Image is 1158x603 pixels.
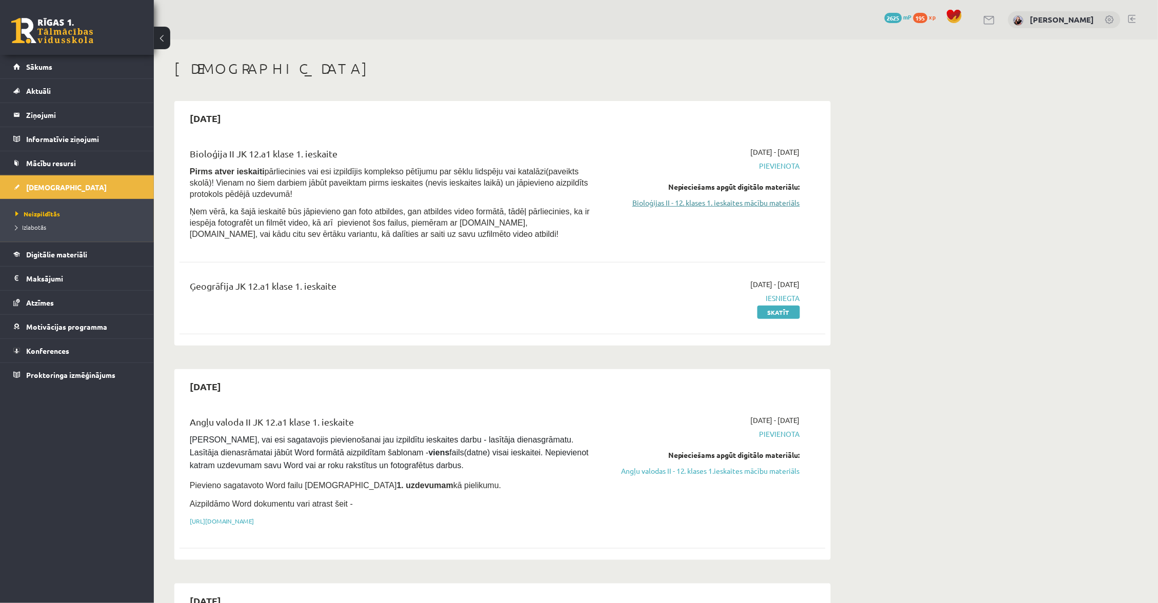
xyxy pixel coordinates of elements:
[190,167,588,198] span: pārliecinies vai esi izpildījis komplekso pētījumu par sēklu lidspēju vai katalāzi(paveikts skolā...
[607,197,800,208] a: Bioloģijas II - 12. klases 1. ieskaites mācību materiāls
[179,106,231,130] h2: [DATE]
[26,62,52,71] span: Sākums
[607,429,800,439] span: Pievienota
[26,86,51,95] span: Aktuāli
[190,499,353,508] span: Aizpildāmo Word dokumentu vari atrast šeit -
[757,306,800,319] a: Skatīt
[26,127,141,151] legend: Informatīvie ziņojumi
[13,151,141,175] a: Mācību resursi
[190,207,590,238] span: Ņem vērā, ka šajā ieskaitē būs jāpievieno gan foto atbildes, gan atbildes video formātā, tādēļ pā...
[904,13,912,21] span: mP
[190,147,591,166] div: Bioloģija II JK 12.a1 klase 1. ieskaite
[190,517,254,525] a: [URL][DOMAIN_NAME]
[26,103,141,127] legend: Ziņojumi
[174,60,831,77] h1: [DEMOGRAPHIC_DATA]
[190,415,591,434] div: Angļu valoda II JK 12.a1 klase 1. ieskaite
[26,346,69,355] span: Konferences
[751,415,800,426] span: [DATE] - [DATE]
[885,13,912,21] a: 2625 mP
[751,147,800,157] span: [DATE] - [DATE]
[26,298,54,307] span: Atzīmes
[26,250,87,259] span: Digitālie materiāli
[26,183,107,192] span: [DEMOGRAPHIC_DATA]
[190,167,265,176] strong: Pirms atver ieskaiti
[13,79,141,103] a: Aktuāli
[13,315,141,338] a: Motivācijas programma
[607,450,800,460] div: Nepieciešams apgūt digitālo materiālu:
[607,160,800,171] span: Pievienota
[11,18,93,44] a: Rīgas 1. Tālmācības vidusskola
[13,55,141,78] a: Sākums
[15,223,144,232] a: Izlabotās
[913,13,941,21] a: 195 xp
[26,158,76,168] span: Mācību resursi
[15,210,60,218] span: Neizpildītās
[13,363,141,387] a: Proktoringa izmēģinājums
[929,13,936,21] span: xp
[607,182,800,192] div: Nepieciešams apgūt digitālo materiālu:
[15,223,46,231] span: Izlabotās
[607,293,800,304] span: Iesniegta
[190,481,501,490] span: Pievieno sagatavoto Word failu [DEMOGRAPHIC_DATA] kā pielikumu.
[13,291,141,314] a: Atzīmes
[26,267,141,290] legend: Maksājumi
[13,175,141,199] a: [DEMOGRAPHIC_DATA]
[13,103,141,127] a: Ziņojumi
[13,243,141,266] a: Digitālie materiāli
[26,322,107,331] span: Motivācijas programma
[13,339,141,363] a: Konferences
[1030,14,1094,25] a: [PERSON_NAME]
[13,267,141,290] a: Maksājumi
[15,209,144,218] a: Neizpildītās
[913,13,928,23] span: 195
[190,435,591,470] span: [PERSON_NAME], vai esi sagatavojis pievienošanai jau izpildītu ieskaites darbu - lasītāja dienasg...
[429,448,450,457] strong: viens
[26,370,115,379] span: Proktoringa izmēģinājums
[179,374,231,398] h2: [DATE]
[397,481,453,490] strong: 1. uzdevumam
[885,13,902,23] span: 2625
[1013,15,1024,26] img: Evelīna Auziņa
[607,466,800,476] a: Angļu valodas II - 12. klases 1.ieskaites mācību materiāls
[190,279,591,298] div: Ģeogrāfija JK 12.a1 klase 1. ieskaite
[13,127,141,151] a: Informatīvie ziņojumi
[751,279,800,290] span: [DATE] - [DATE]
